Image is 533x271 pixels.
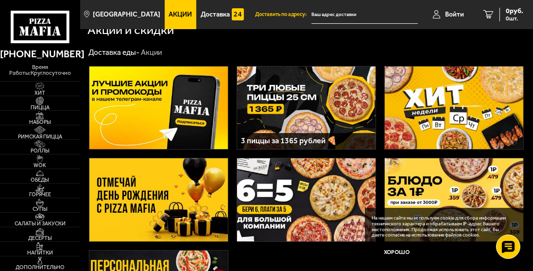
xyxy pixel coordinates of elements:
[506,16,523,21] span: 0 шт.
[232,8,244,21] img: 15daf4d41897b9f0e9f617042186c801.svg
[241,137,371,145] h3: 3 пиццы за 1365 рублей 🍕
[506,8,523,15] span: 0 руб.
[87,24,174,36] h1: Акции и скидки
[255,12,311,17] span: Доставить по адресу:
[237,66,376,150] a: 3 пиццы за 1365 рублей 🍕
[201,11,230,18] span: Доставка
[93,11,160,18] span: [GEOGRAPHIC_DATA]
[372,216,512,238] p: На нашем сайте мы используем cookie для сбора информации технического характера и обрабатываем IP...
[372,244,422,260] button: Хорошо
[169,11,192,18] span: Акции
[141,48,162,57] div: Акции
[88,48,139,57] a: Доставка еды-
[311,6,418,24] input: Ваш адрес доставки
[445,11,464,18] span: Войти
